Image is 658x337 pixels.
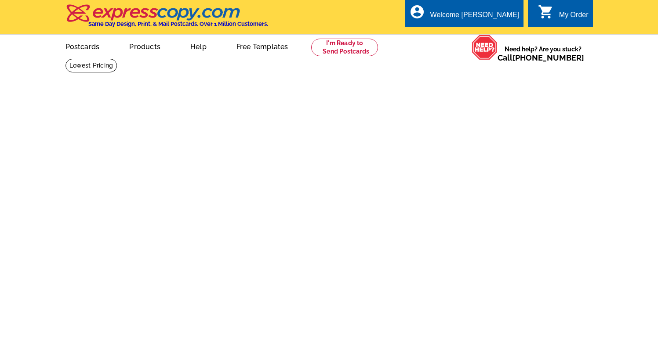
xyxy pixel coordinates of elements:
h4: Same Day Design, Print, & Mail Postcards. Over 1 Million Customers. [88,21,268,27]
div: Welcome [PERSON_NAME] [430,11,519,23]
i: shopping_cart [538,4,554,20]
a: Postcards [51,36,114,56]
a: Help [176,36,221,56]
a: Products [115,36,174,56]
span: Call [498,53,584,62]
a: Same Day Design, Print, & Mail Postcards. Over 1 Million Customers. [65,11,268,27]
div: My Order [559,11,589,23]
a: shopping_cart My Order [538,10,589,21]
a: Free Templates [222,36,302,56]
i: account_circle [409,4,425,20]
span: Need help? Are you stuck? [498,45,589,62]
a: [PHONE_NUMBER] [513,53,584,62]
img: help [472,35,498,60]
